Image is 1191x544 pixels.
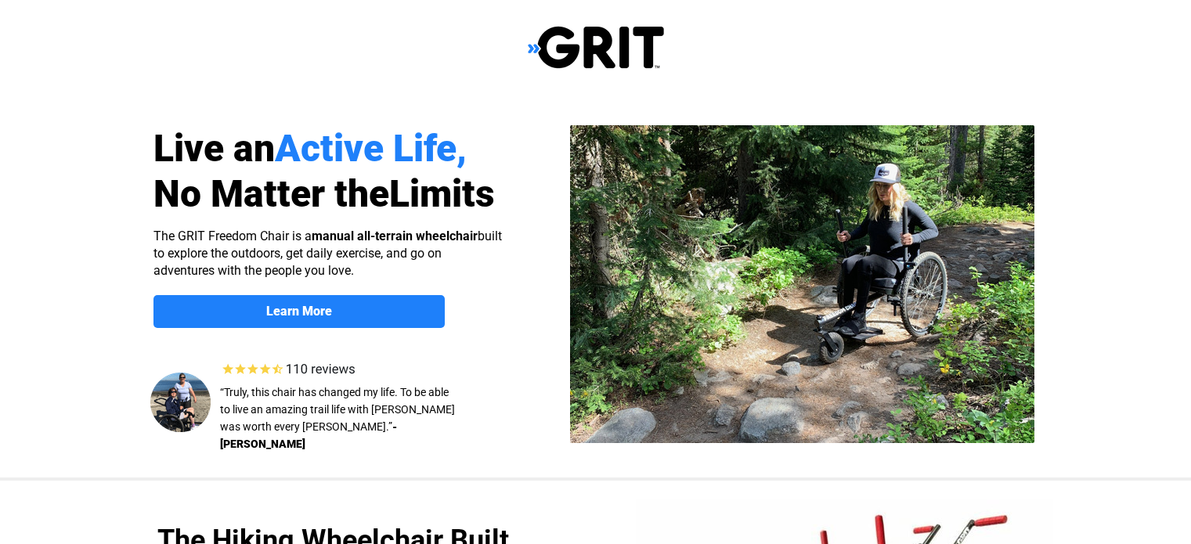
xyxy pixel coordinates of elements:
strong: Learn More [266,304,332,319]
span: Live an [153,126,275,171]
span: Active Life, [275,126,467,171]
a: Learn More [153,295,445,328]
span: “Truly, this chair has changed my life. To be able to live an amazing trail life with [PERSON_NAM... [220,386,455,433]
span: Limits [389,171,495,216]
span: No Matter the [153,171,389,216]
strong: manual all-terrain wheelchair [312,229,478,243]
span: The GRIT Freedom Chair is a built to explore the outdoors, get daily exercise, and go on adventur... [153,229,502,278]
